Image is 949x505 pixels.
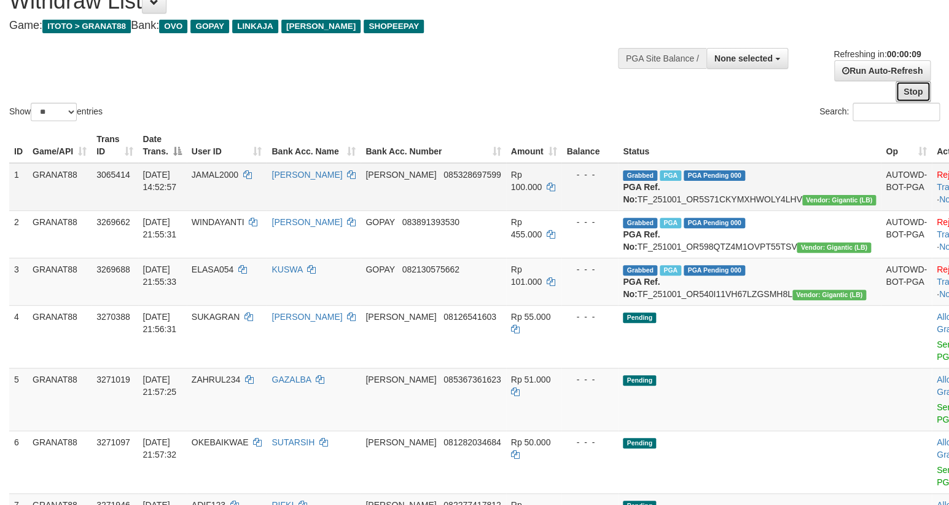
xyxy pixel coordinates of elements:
[365,264,394,274] span: GOPAY
[364,20,424,33] span: SHOPEEPAY
[28,431,92,493] td: GRANAT88
[618,258,881,305] td: TF_251001_OR540I11VH67LZGSMH8L
[143,170,177,192] span: [DATE] 14:52:57
[143,312,177,334] span: [DATE] 21:56:31
[143,375,177,397] span: [DATE] 21:57:25
[365,312,436,322] span: [PERSON_NAME]
[623,265,657,276] span: Grabbed
[361,128,506,163] th: Bank Acc. Number: activate to sort column ascending
[618,48,706,69] div: PGA Site Balance /
[561,128,618,163] th: Balance
[138,128,187,163] th: Date Trans.: activate to sort column descending
[886,49,921,59] strong: 00:00:09
[28,305,92,368] td: GRANAT88
[9,128,28,163] th: ID
[660,170,681,181] span: Marked by bgndedek
[881,210,932,258] td: AUTOWD-BOT-PGA
[96,437,130,447] span: 3271097
[566,216,613,228] div: - - -
[443,437,501,447] span: Copy 081282034684 to clipboard
[9,103,103,121] label: Show entries
[28,163,92,211] td: GRANAT88
[623,438,656,448] span: Pending
[271,264,302,274] a: KUSWA
[618,210,881,258] td: TF_251001_OR598QTZ4M1OVPT55TSV
[271,375,311,384] a: GAZALBA
[192,170,238,180] span: JAMAL2000
[9,305,28,368] td: 4
[443,312,496,322] span: Copy 08126541603 to clipboard
[96,264,130,274] span: 3269688
[714,54,773,63] span: None selected
[896,81,931,102] a: Stop
[402,264,459,274] span: Copy 082130575662 to clipboard
[792,290,867,300] span: Vendor URL: https://dashboard.q2checkout.com/secure
[281,20,361,33] span: [PERSON_NAME]
[9,20,620,32] h4: Game: Bank:
[706,48,788,69] button: None selected
[365,170,436,180] span: [PERSON_NAME]
[618,163,881,211] td: TF_251001_OR5S71CKYMXHWOLY4LHV
[511,217,542,239] span: Rp 455.000
[143,437,177,459] span: [DATE] 21:57:32
[511,170,542,192] span: Rp 100.000
[192,375,240,384] span: ZAHRUL234
[511,375,551,384] span: Rp 51.000
[192,217,244,227] span: WINDAYANTI
[566,169,613,181] div: - - -
[684,218,745,228] span: PGA Pending
[190,20,229,33] span: GOPAY
[9,210,28,258] td: 2
[365,437,436,447] span: [PERSON_NAME]
[92,128,138,163] th: Trans ID: activate to sort column ascending
[187,128,267,163] th: User ID: activate to sort column ascending
[881,258,932,305] td: AUTOWD-BOT-PGA
[802,195,877,205] span: Vendor URL: https://dashboard.q2checkout.com/secure
[623,170,657,181] span: Grabbed
[96,170,130,180] span: 3065414
[143,264,177,287] span: [DATE] 21:55:33
[267,128,361,163] th: Bank Acc. Name: activate to sort column ascending
[443,375,501,384] span: Copy 085367361623 to clipboard
[271,170,342,180] a: [PERSON_NAME]
[834,49,921,59] span: Refreshing in:
[623,312,656,323] span: Pending
[623,277,660,299] b: PGA Ref. No:
[623,218,657,228] span: Grabbed
[506,128,562,163] th: Amount: activate to sort column ascending
[881,128,932,163] th: Op: activate to sort column ascending
[192,312,240,322] span: SUKAGRAN
[9,368,28,431] td: 5
[402,217,459,227] span: Copy 083891393530 to clipboard
[28,258,92,305] td: GRANAT88
[566,311,613,323] div: - - -
[853,103,940,121] input: Search:
[365,217,394,227] span: GOPAY
[881,163,932,211] td: AUTOWD-BOT-PGA
[9,163,28,211] td: 1
[566,373,613,386] div: - - -
[660,218,681,228] span: Marked by bgnjimi
[511,312,551,322] span: Rp 55.000
[834,60,931,81] a: Run Auto-Refresh
[271,217,342,227] a: [PERSON_NAME]
[684,265,745,276] span: PGA Pending
[623,229,660,252] b: PGA Ref. No:
[443,170,501,180] span: Copy 085328697599 to clipboard
[365,375,436,384] span: [PERSON_NAME]
[232,20,278,33] span: LINKAJA
[28,128,92,163] th: Game/API: activate to sort column ascending
[819,103,940,121] label: Search:
[31,103,77,121] select: Showentries
[511,437,551,447] span: Rp 50.000
[28,210,92,258] td: GRANAT88
[96,375,130,384] span: 3271019
[660,265,681,276] span: Marked by bgnjimi
[618,128,881,163] th: Status
[797,242,871,253] span: Vendor URL: https://dashboard.q2checkout.com/secure
[271,437,314,447] a: SUTARSIH
[511,264,542,287] span: Rp 101.000
[566,263,613,276] div: - - -
[9,258,28,305] td: 3
[271,312,342,322] a: [PERSON_NAME]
